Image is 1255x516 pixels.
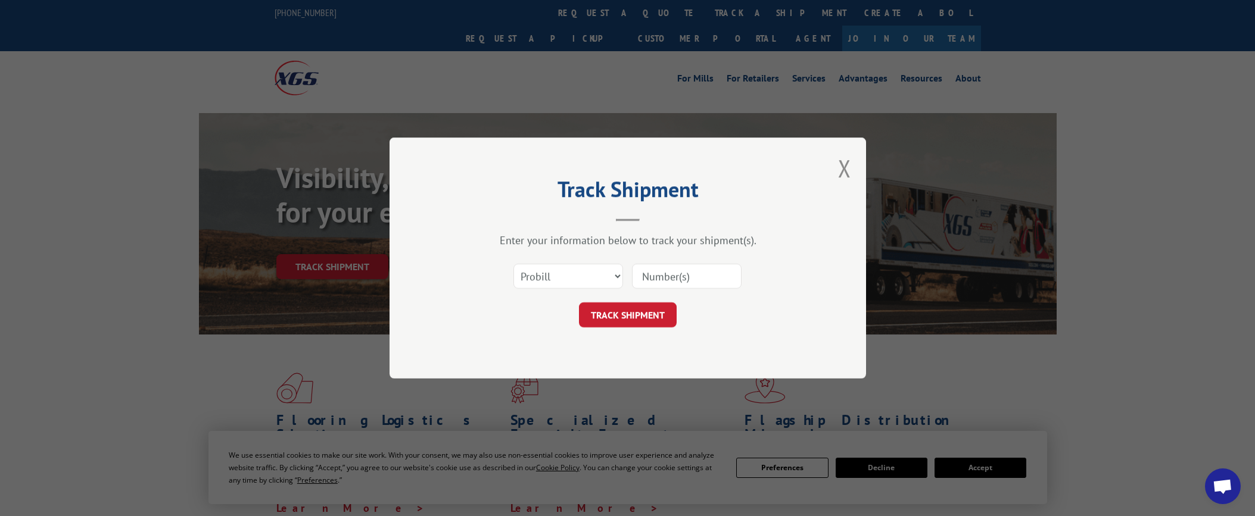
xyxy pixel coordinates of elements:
[579,302,677,327] button: TRACK SHIPMENT
[838,152,851,184] button: Close modal
[632,264,742,289] input: Number(s)
[449,181,806,204] h2: Track Shipment
[449,233,806,247] div: Enter your information below to track your shipment(s).
[1205,468,1241,504] div: Open chat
